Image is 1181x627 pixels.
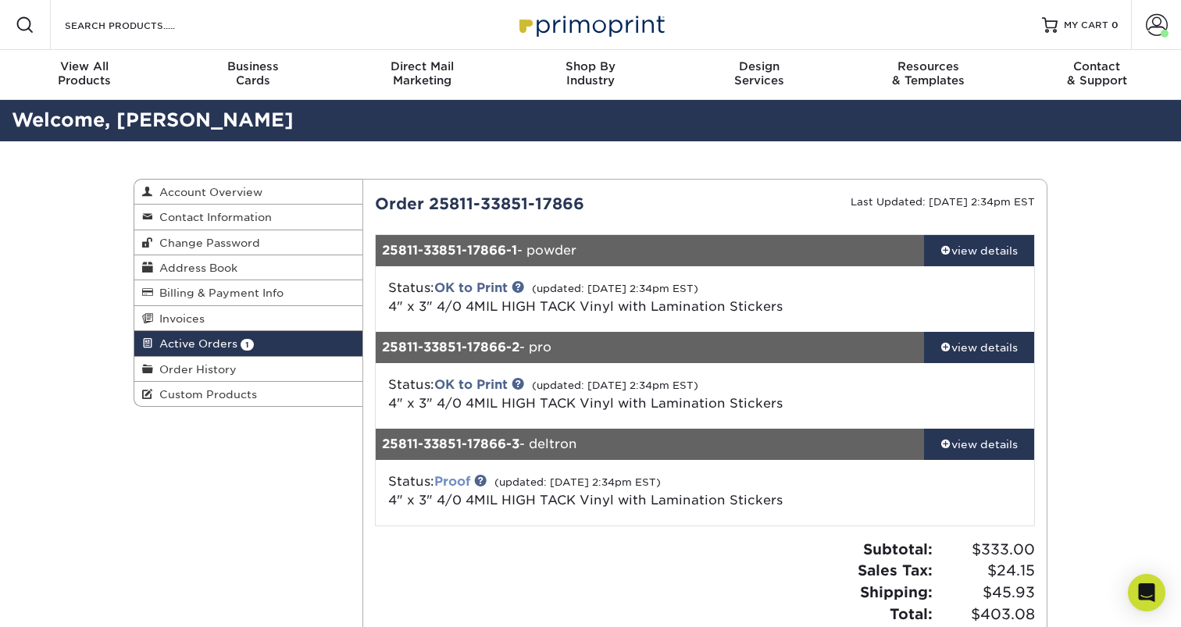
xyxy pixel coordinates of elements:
strong: 25811-33851-17866-3 [382,436,519,451]
a: Address Book [134,255,362,280]
span: $45.93 [937,582,1035,604]
span: Change Password [153,237,260,249]
strong: 25811-33851-17866-1 [382,243,517,258]
div: - powder [376,235,925,266]
a: OK to Print [434,377,508,392]
div: & Support [1012,59,1181,87]
a: Account Overview [134,180,362,205]
span: Address Book [153,262,237,274]
div: Services [675,59,844,87]
span: 4" x 3" 4/0 4MIL HIGH TACK Vinyl with Lamination Stickers [388,493,783,508]
span: Invoices [153,312,205,325]
a: Custom Products [134,382,362,406]
a: Shop ByIndustry [506,50,675,100]
span: Contact [1012,59,1181,73]
div: view details [924,436,1034,452]
span: Contact Information [153,211,272,223]
div: Status: [376,279,815,316]
img: Primoprint [512,8,669,41]
div: Marketing [337,59,506,87]
div: Order 25811-33851-17866 [363,192,705,216]
span: 4" x 3" 4/0 4MIL HIGH TACK Vinyl with Lamination Stickers [388,396,783,411]
iframe: Google Customer Reviews [4,579,133,622]
a: Change Password [134,230,362,255]
a: Billing & Payment Info [134,280,362,305]
div: Industry [506,59,675,87]
div: & Templates [844,59,1012,87]
span: Billing & Payment Info [153,287,284,299]
span: $403.08 [937,604,1035,625]
span: MY CART [1064,19,1108,32]
a: Order History [134,357,362,382]
span: 0 [1111,20,1119,30]
span: Order History [153,363,237,376]
span: Active Orders [153,337,237,350]
span: Direct Mail [337,59,506,73]
span: $333.00 [937,539,1035,561]
span: 4" x 3" 4/0 4MIL HIGH TACK Vinyl with Lamination Stickers [388,299,783,314]
small: Last Updated: [DATE] 2:34pm EST [851,196,1035,208]
strong: Sales Tax: [858,561,933,579]
a: Proof [434,474,470,489]
a: Invoices [134,306,362,331]
a: Contact Information [134,205,362,230]
a: view details [924,429,1034,460]
div: view details [924,243,1034,258]
small: (updated: [DATE] 2:34pm EST) [532,379,698,391]
span: Resources [844,59,1012,73]
div: - pro [376,332,925,363]
a: view details [924,332,1034,363]
a: view details [924,235,1034,266]
a: Direct MailMarketing [337,50,506,100]
span: Design [675,59,844,73]
a: Contact& Support [1012,50,1181,100]
a: Resources& Templates [844,50,1012,100]
input: SEARCH PRODUCTS..... [63,16,216,34]
small: (updated: [DATE] 2:34pm EST) [532,283,698,294]
strong: Shipping: [860,583,933,600]
div: Cards [169,59,337,87]
span: Business [169,59,337,73]
div: - deltron [376,429,925,460]
strong: 25811-33851-17866-2 [382,340,519,354]
div: view details [924,340,1034,355]
span: Account Overview [153,186,262,198]
small: (updated: [DATE] 2:34pm EST) [494,476,661,488]
span: 1 [241,339,254,351]
a: BusinessCards [169,50,337,100]
strong: Subtotal: [863,540,933,558]
div: Status: [376,376,815,413]
span: $24.15 [937,560,1035,582]
div: Status: [376,472,815,510]
span: Shop By [506,59,675,73]
a: Active Orders 1 [134,331,362,356]
strong: Total: [890,605,933,622]
a: OK to Print [434,280,508,295]
a: DesignServices [675,50,844,100]
span: Custom Products [153,388,257,401]
div: Open Intercom Messenger [1128,574,1165,611]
